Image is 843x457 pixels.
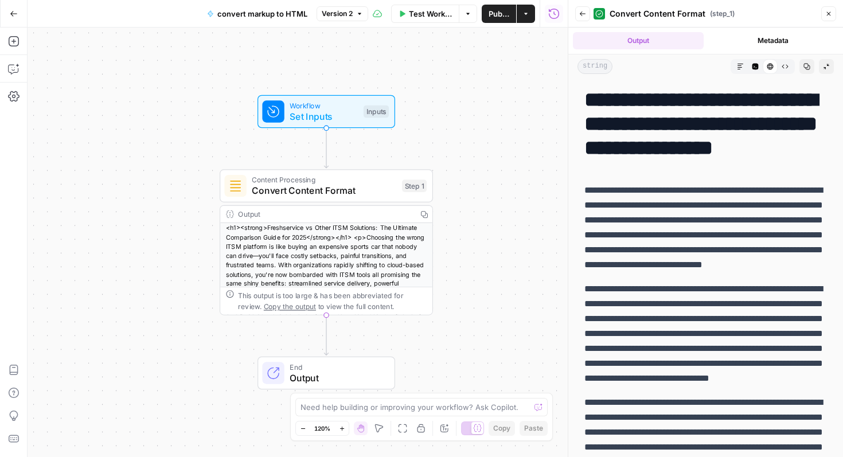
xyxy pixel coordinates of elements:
[524,423,543,433] span: Paste
[610,8,705,19] span: Convert Content Format
[489,421,515,436] button: Copy
[322,9,353,19] span: Version 2
[252,174,396,185] span: Content Processing
[290,361,383,372] span: End
[710,9,735,19] span: ( step_1 )
[220,95,433,128] div: WorkflowSet InputsInputs
[324,128,328,168] g: Edge from start to step_1
[364,106,389,118] div: Inputs
[252,184,396,198] span: Convert Content Format
[238,290,427,311] div: This output is too large & has been abbreviated for review. to view the full content.
[324,315,328,356] g: Edge from step_1 to end
[402,179,427,192] div: Step 1
[290,110,358,123] span: Set Inputs
[200,5,314,23] button: convert markup to HTML
[520,421,548,436] button: Paste
[220,357,433,390] div: EndOutput
[229,179,243,193] img: o3r9yhbrn24ooq0tey3lueqptmfj
[489,8,509,19] span: Publish
[391,5,459,23] button: Test Workflow
[573,32,704,49] button: Output
[217,8,307,19] span: convert markup to HTML
[264,302,316,310] span: Copy the output
[317,6,368,21] button: Version 2
[493,423,510,433] span: Copy
[482,5,516,23] button: Publish
[290,100,358,111] span: Workflow
[290,371,383,385] span: Output
[708,32,839,49] button: Metadata
[314,424,330,433] span: 120%
[577,59,612,74] span: string
[220,169,433,315] div: Content ProcessingConvert Content FormatStep 1Output<h1><strong>Freshservice vs Other ITSM Soluti...
[409,8,452,19] span: Test Workflow
[238,209,411,220] div: Output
